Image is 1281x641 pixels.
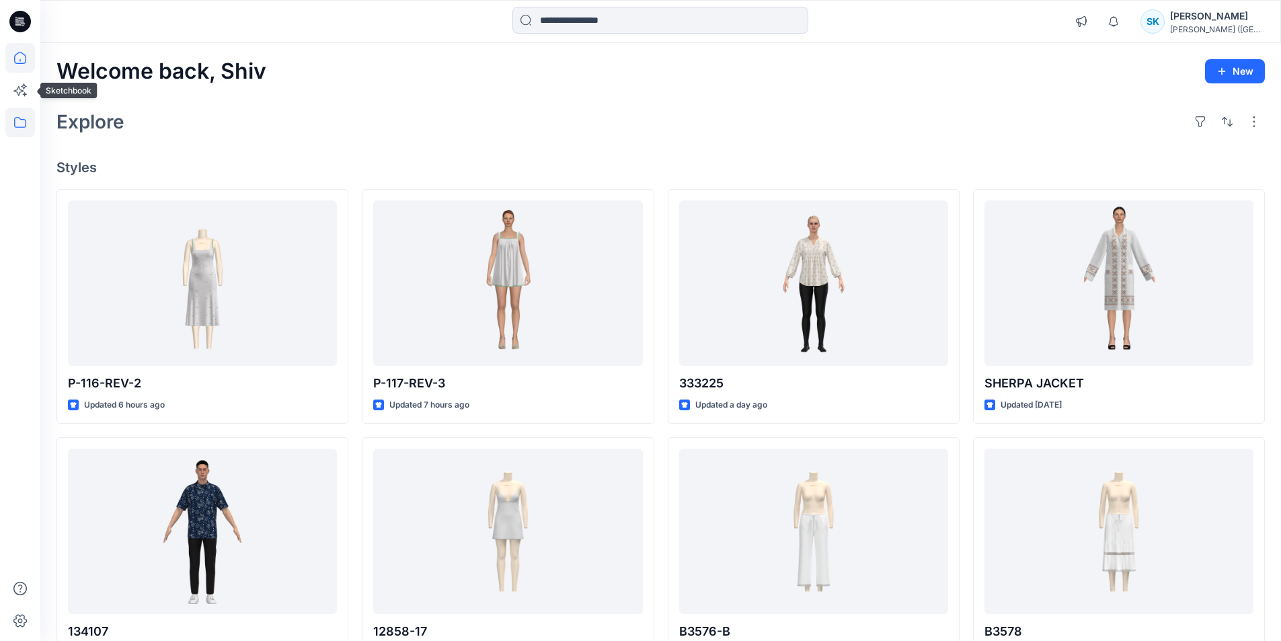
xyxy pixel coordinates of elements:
[679,622,948,641] p: B3576-B
[1205,59,1265,83] button: New
[1001,398,1062,412] p: Updated [DATE]
[679,449,948,615] a: B3576-B
[373,622,642,641] p: 12858-17
[373,200,642,367] a: P-117-REV-3
[373,374,642,393] p: P-117-REV-3
[1170,8,1264,24] div: [PERSON_NAME]
[68,622,337,641] p: 134107
[984,622,1253,641] p: B3578
[984,200,1253,367] a: SHERPA JACKET
[679,200,948,367] a: 333225
[695,398,767,412] p: Updated a day ago
[68,374,337,393] p: P-116-REV-2
[1170,24,1264,34] div: [PERSON_NAME] ([GEOGRAPHIC_DATA]) Exp...
[68,200,337,367] a: P-116-REV-2
[1140,9,1165,34] div: SK
[389,398,469,412] p: Updated 7 hours ago
[84,398,165,412] p: Updated 6 hours ago
[984,449,1253,615] a: B3578
[68,449,337,615] a: 134107
[984,374,1253,393] p: SHERPA JACKET
[373,449,642,615] a: 12858-17
[56,111,124,133] h2: Explore
[56,159,1265,176] h4: Styles
[679,374,948,393] p: 333225
[56,59,266,84] h2: Welcome back, Shiv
